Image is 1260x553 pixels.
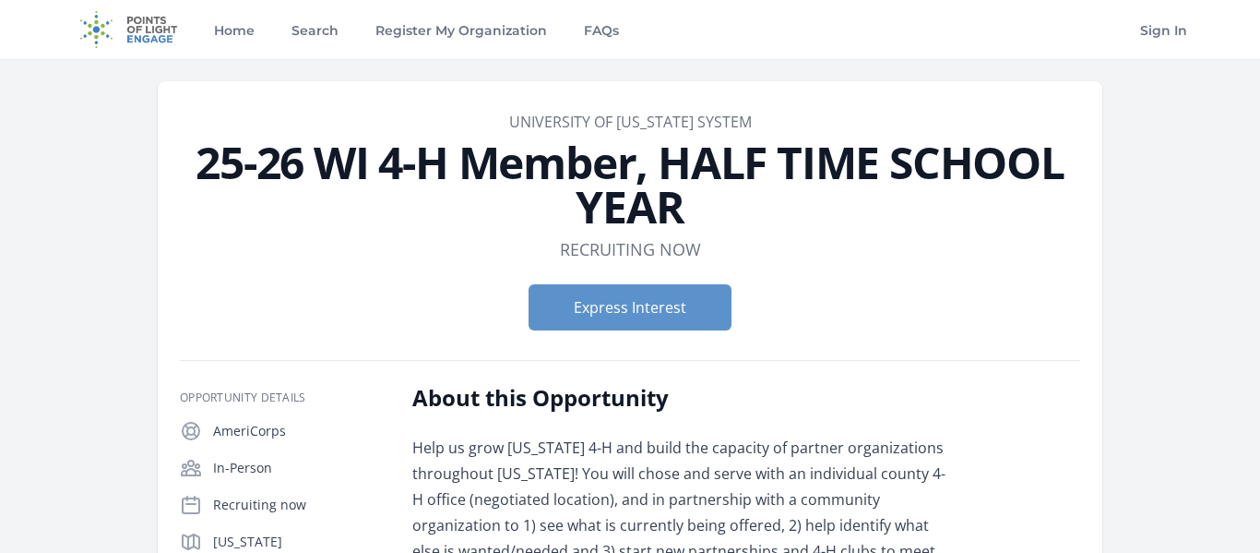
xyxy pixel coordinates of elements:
[509,112,752,132] a: University of [US_STATE] System
[412,383,952,413] h2: About this Opportunity
[180,140,1080,229] h1: 25-26 WI 4-H Member, HALF TIME SCHOOL YEAR
[213,459,383,477] p: In-Person
[180,391,383,405] h3: Opportunity Details
[529,284,731,331] button: Express Interest
[560,236,701,262] dd: Recruiting now
[213,422,383,440] p: AmeriCorps
[213,533,383,551] p: [US_STATE]
[213,496,383,514] p: Recruiting now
